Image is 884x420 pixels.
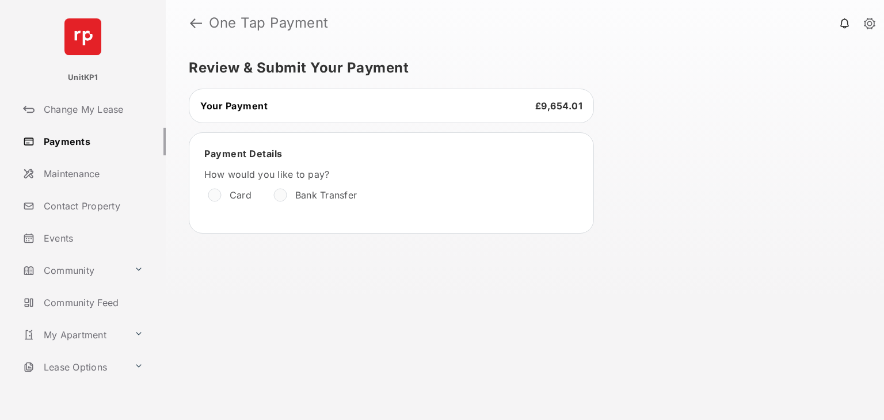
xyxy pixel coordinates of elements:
p: UnitKP1 [68,72,98,83]
a: Events [18,224,166,252]
strong: One Tap Payment [209,16,329,30]
h5: Review & Submit Your Payment [189,61,852,75]
label: Bank Transfer [295,189,357,201]
a: Contact Property [18,192,166,220]
a: Change My Lease [18,96,166,123]
a: Maintenance [18,160,166,188]
label: Card [230,189,252,201]
a: Community Feed [18,289,166,316]
a: My Apartment [18,321,129,349]
img: svg+xml;base64,PHN2ZyB4bWxucz0iaHR0cDovL3d3dy53My5vcmcvMjAwMC9zdmciIHdpZHRoPSI2NCIgaGVpZ2h0PSI2NC... [64,18,101,55]
a: Lease Options [18,353,129,381]
label: How would you like to pay? [204,169,550,180]
span: Payment Details [204,148,283,159]
span: £9,654.01 [535,100,583,112]
span: Your Payment [200,100,268,112]
a: Community [18,257,129,284]
a: Important Links [18,385,129,413]
a: Payments [18,128,166,155]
